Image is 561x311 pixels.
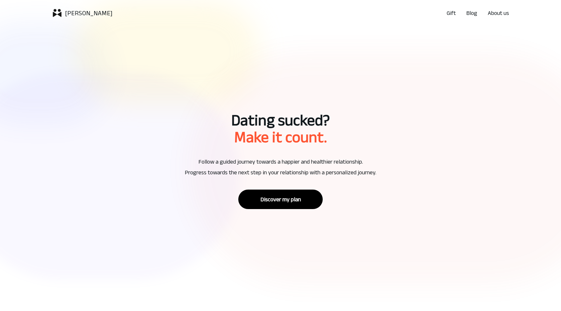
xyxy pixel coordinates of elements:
p: [PERSON_NAME] [65,8,112,18]
a: Blog [466,8,477,18]
p: Follow a guided journey towards a happier and healthier relationship. [185,158,376,166]
img: logoicon [52,8,62,18]
p: Discover my plan [260,196,301,203]
button: Discover my plan [238,190,323,209]
p: Progress towards the next step in your relationship with a personalized journey. [185,168,376,177]
h1: Make it count. [231,129,330,145]
a: Gift [447,8,456,18]
h1: Dating sucked? [231,112,330,128]
a: logoicon[PERSON_NAME] [52,8,112,18]
a: About us [488,8,509,18]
